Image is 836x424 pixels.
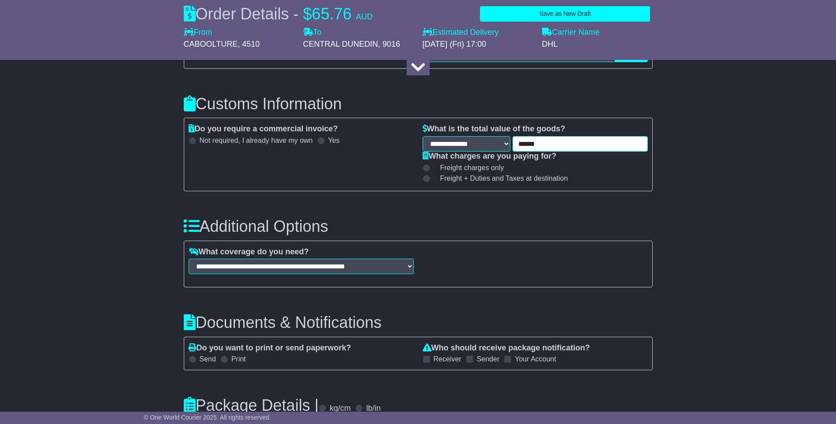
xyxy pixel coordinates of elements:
[189,247,309,257] label: What coverage do you need?
[434,355,461,363] label: Receiver
[238,40,260,48] span: , 4510
[184,4,373,23] div: Order Details -
[184,314,653,331] h3: Documents & Notifications
[189,124,338,134] label: Do you require a commercial invoice?
[328,136,340,145] label: Yes
[366,404,381,413] label: lb/in
[184,218,653,235] h3: Additional Options
[423,28,533,37] label: Estimated Delivery
[303,28,322,37] label: To
[189,343,351,353] label: Do you want to print or send paperwork?
[423,124,565,134] label: What is the total value of the goods?
[303,5,312,23] span: $
[440,174,568,182] span: Freight + Duties and Taxes at destination
[231,355,246,363] label: Print
[200,136,313,145] label: Not required, I already have my own
[200,355,216,363] label: Send
[423,343,590,353] label: Who should receive package notification?
[184,397,319,414] h3: Package Details |
[515,355,556,363] label: Your Account
[330,404,351,413] label: kg/cm
[429,164,504,172] label: Freight charges only
[312,5,352,23] span: 65.76
[184,95,653,113] h3: Customs Information
[184,40,238,48] span: CABOOLTURE
[477,355,500,363] label: Sender
[303,40,378,48] span: CENTRAL DUNEDIN
[144,414,271,421] span: © One World Courier 2025. All rights reserved.
[356,12,373,21] span: AUD
[378,40,400,48] span: , 9016
[423,152,557,161] label: What charges are you paying for?
[423,40,533,49] div: [DATE] (Fri) 17:00
[184,28,212,37] label: From
[542,28,600,37] label: Carrier Name
[542,40,653,49] div: DHL
[480,6,650,22] button: Save as New Draft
